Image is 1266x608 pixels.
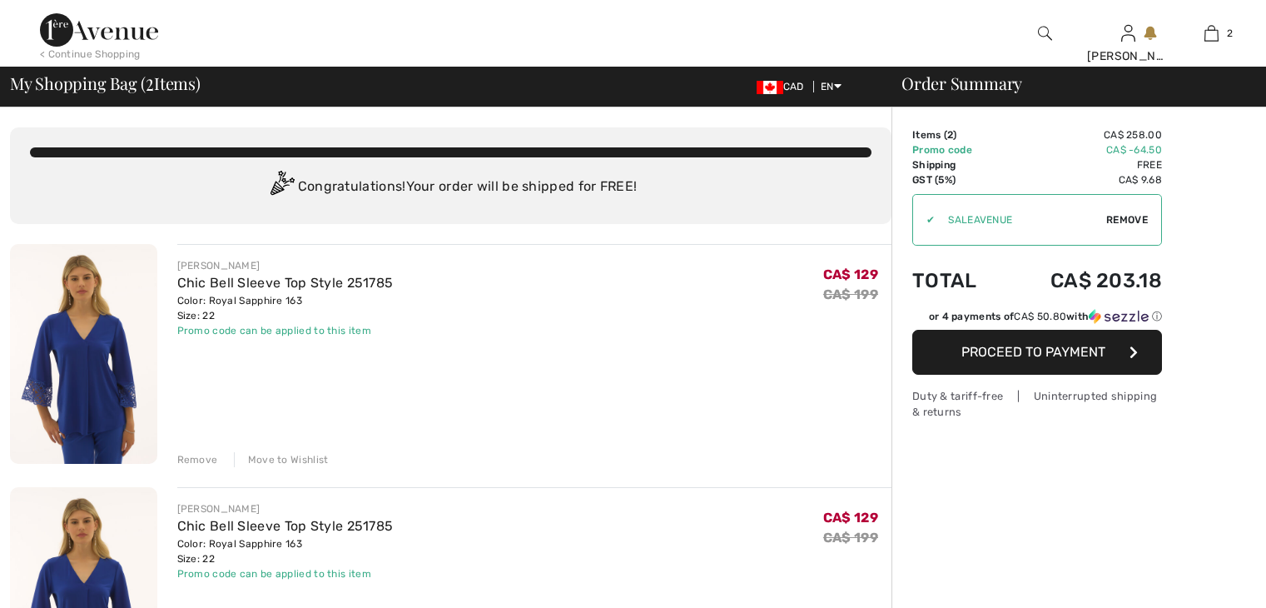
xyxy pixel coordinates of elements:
[30,171,871,204] div: Congratulations! Your order will be shipped for FREE!
[912,142,1004,157] td: Promo code
[912,330,1162,375] button: Proceed to Payment
[40,47,141,62] div: < Continue Shopping
[913,212,935,227] div: ✔
[1004,252,1162,309] td: CA$ 203.18
[1004,157,1162,172] td: Free
[10,75,201,92] span: My Shopping Bag ( Items)
[177,258,394,273] div: [PERSON_NAME]
[823,267,878,282] span: CA$ 129
[912,157,1004,172] td: Shipping
[929,309,1162,324] div: or 4 payments of with
[1121,25,1135,41] a: Sign In
[1038,23,1052,43] img: search the website
[177,566,394,581] div: Promo code can be applied to this item
[821,81,842,92] span: EN
[177,501,394,516] div: [PERSON_NAME]
[912,309,1162,330] div: or 4 payments ofCA$ 50.80withSezzle Click to learn more about Sezzle
[265,171,298,204] img: Congratulation2.svg
[1089,309,1149,324] img: Sezzle
[1004,172,1162,187] td: CA$ 9.68
[912,127,1004,142] td: Items ( )
[947,129,953,141] span: 2
[912,252,1004,309] td: Total
[1204,23,1219,43] img: My Bag
[1106,212,1148,227] span: Remove
[823,287,878,302] s: CA$ 199
[234,452,329,467] div: Move to Wishlist
[881,75,1256,92] div: Order Summary
[1004,127,1162,142] td: CA$ 258.00
[10,244,157,464] img: Chic Bell Sleeve Top Style 251785
[177,518,394,534] a: Chic Bell Sleeve Top Style 251785
[961,344,1105,360] span: Proceed to Payment
[177,536,394,566] div: Color: Royal Sapphire 163 Size: 22
[1121,23,1135,43] img: My Info
[40,13,158,47] img: 1ère Avenue
[177,323,394,338] div: Promo code can be applied to this item
[912,172,1004,187] td: GST (5%)
[757,81,783,94] img: Canadian Dollar
[1014,311,1066,322] span: CA$ 50.80
[935,195,1106,245] input: Promo code
[823,530,878,546] s: CA$ 199
[757,81,811,92] span: CAD
[1170,23,1252,43] a: 2
[177,293,394,323] div: Color: Royal Sapphire 163 Size: 22
[177,452,218,467] div: Remove
[146,71,154,92] span: 2
[912,388,1162,420] div: Duty & tariff-free | Uninterrupted shipping & returns
[823,510,878,526] span: CA$ 129
[177,275,394,291] a: Chic Bell Sleeve Top Style 251785
[1159,558,1249,600] iframe: Opens a widget where you can find more information
[1227,26,1233,41] span: 2
[1087,47,1169,65] div: [PERSON_NAME]
[1004,142,1162,157] td: CA$ -64.50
